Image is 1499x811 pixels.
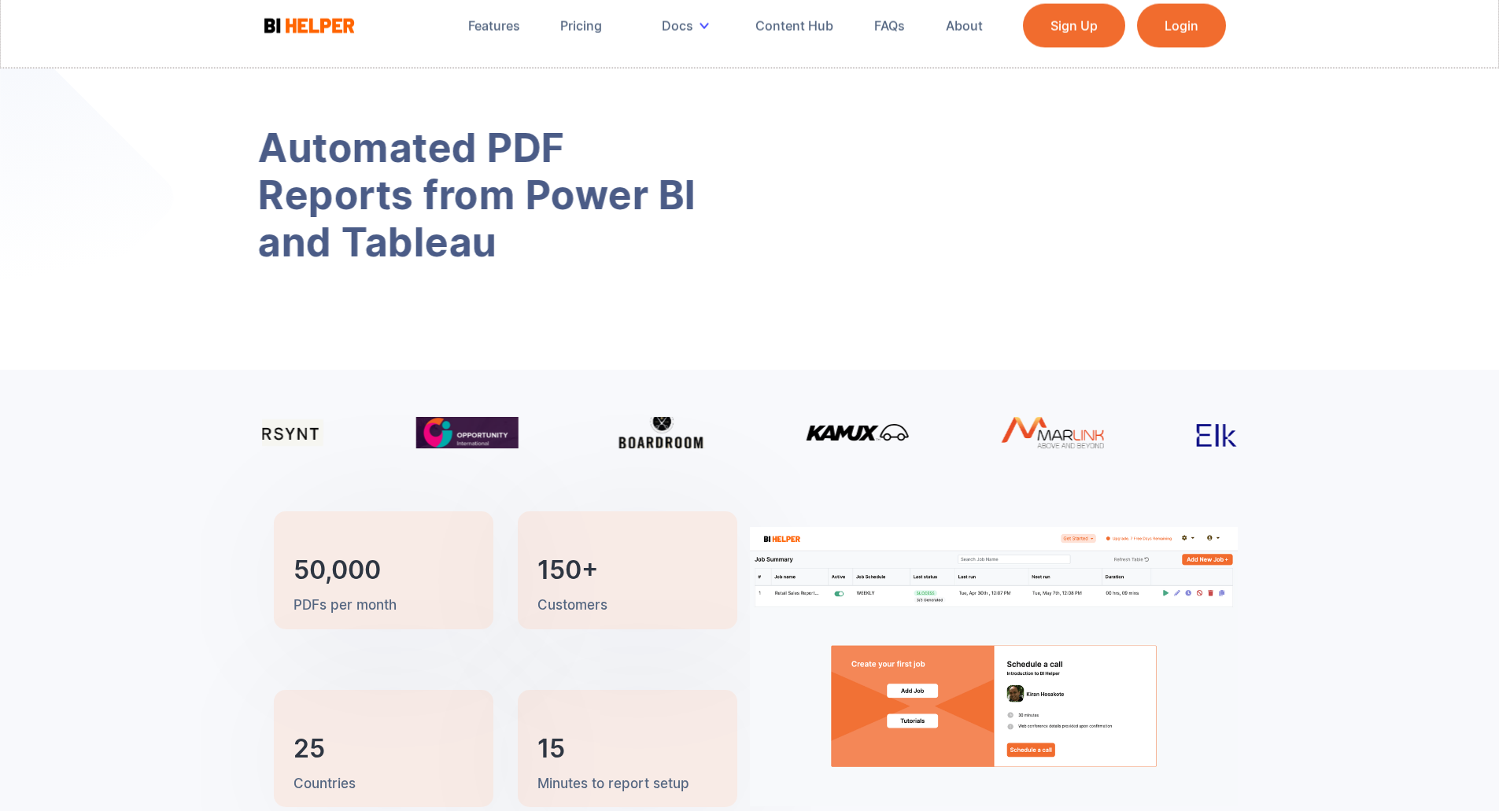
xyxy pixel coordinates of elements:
div: About [946,18,983,34]
h3: 25 [294,737,325,761]
h1: Automated PDF Reports from Power BI and Tableau [257,124,722,266]
p: Minutes to report setup [537,775,689,794]
p: ‍ [775,71,1216,181]
a: Get Started For Free [877,208,1098,253]
strong: NO CREDIT CARD REQUIRED [883,259,1103,278]
div: Docs [651,9,726,43]
div: Content Hub [755,18,833,34]
div: Features [468,18,520,34]
a: Login [1137,4,1226,48]
a: About [935,9,994,43]
p: Countries [294,775,356,794]
img: Klarsynt logo [220,419,323,445]
a: NO CREDIT CARD REQUIRED [883,260,1103,276]
strong: SHARE ACTIONABLE INSIGHTS WITH YOUR CLIENTS, VENDORS AND EMPLOYEES ‍ [775,71,1216,181]
div: Pricing [560,18,602,34]
a: Content Hub [744,9,844,43]
h3: 50,000 [294,558,381,582]
div: FAQs [874,18,905,34]
p: Customers [537,596,607,615]
h3: 15 [537,737,565,761]
p: PDFs per month [294,596,397,615]
a: Pricing [549,9,613,43]
div: Docs [662,18,693,34]
a: Sign Up [1023,4,1125,48]
a: Features [457,9,531,43]
h3: 150+ [537,558,599,582]
a: FAQs [863,9,916,43]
